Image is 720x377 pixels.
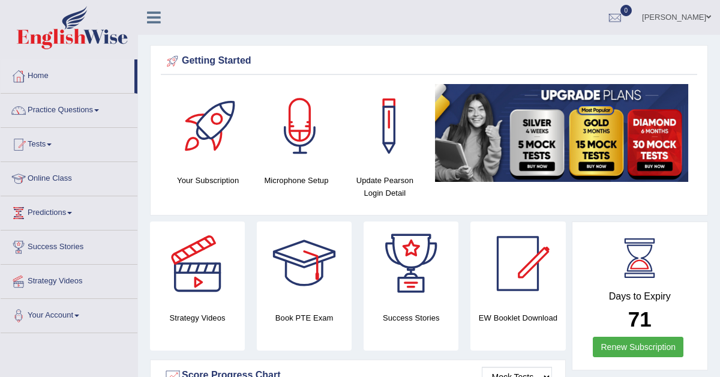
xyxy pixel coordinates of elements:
[435,84,688,182] img: small5.jpg
[364,312,458,324] h4: Success Stories
[257,312,352,324] h4: Book PTE Exam
[1,162,137,192] a: Online Class
[1,196,137,226] a: Predictions
[347,174,423,199] h4: Update Pearson Login Detail
[1,231,137,261] a: Success Stories
[1,94,137,124] a: Practice Questions
[1,59,134,89] a: Home
[164,52,694,70] div: Getting Started
[170,174,246,187] h4: Your Subscription
[470,312,565,324] h4: EW Booklet Download
[258,174,334,187] h4: Microphone Setup
[1,265,137,295] a: Strategy Videos
[1,299,137,329] a: Your Account
[593,337,683,357] a: Renew Subscription
[628,307,652,331] b: 71
[150,312,245,324] h4: Strategy Videos
[1,128,137,158] a: Tests
[620,5,632,16] span: 0
[586,291,695,302] h4: Days to Expiry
